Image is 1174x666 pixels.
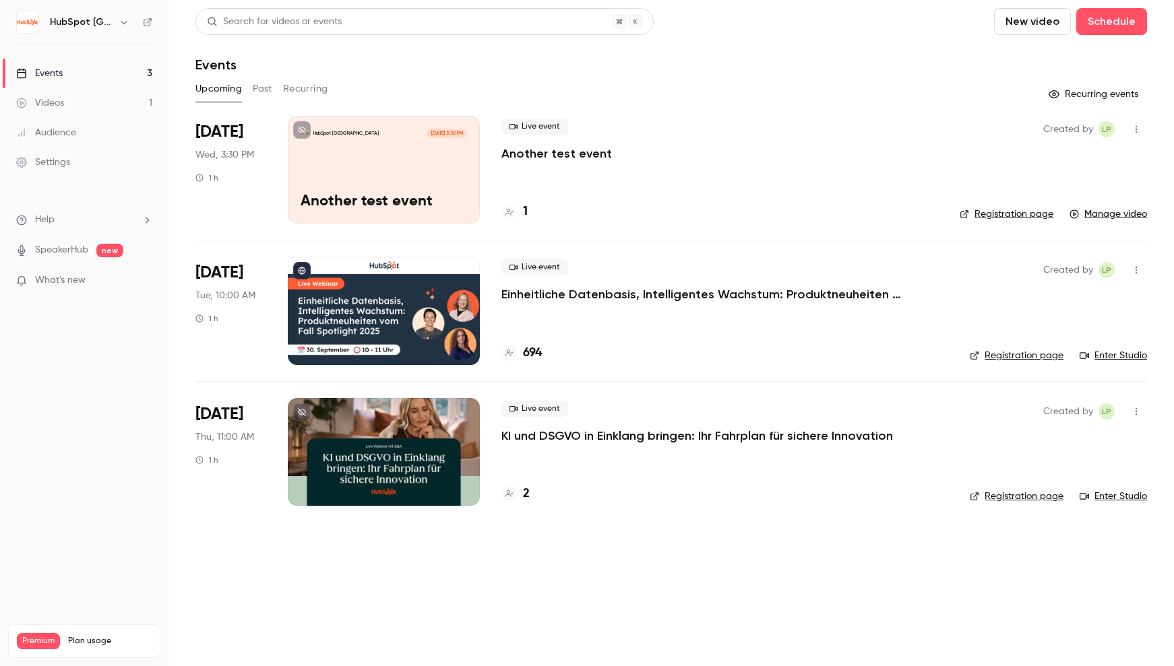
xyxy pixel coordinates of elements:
button: New video [994,8,1071,35]
a: 694 [501,344,542,362]
a: Enter Studio [1080,490,1147,503]
a: 1 [501,203,528,221]
span: Help [35,213,55,227]
span: Created by [1043,403,1093,420]
span: [DATE] 3:30 PM [427,129,466,138]
span: LP [1102,262,1111,278]
h6: HubSpot [GEOGRAPHIC_DATA] [50,15,113,29]
li: help-dropdown-opener [16,213,152,227]
div: Settings [16,156,70,169]
a: Enter Studio [1080,349,1147,362]
div: 1 h [195,172,218,183]
span: Wed, 3:30 PM [195,148,254,162]
a: 2 [501,485,530,503]
div: Events [16,67,63,80]
button: Recurring events [1043,84,1147,105]
span: [DATE] [195,121,243,143]
span: Larissa Pilat [1099,403,1115,420]
h4: 2 [523,485,530,503]
img: HubSpot Germany [17,11,38,33]
div: 1 h [195,313,218,324]
a: Registration page [960,207,1053,221]
span: LP [1102,403,1111,420]
span: Larissa Pilat [1099,121,1115,137]
a: KI und DSGVO in Einklang bringen: Ihr Fahrplan für sichere Innovation [501,428,893,444]
span: new [96,244,123,257]
h4: 1 [523,203,528,221]
a: Registration page [970,490,1063,503]
a: Einheitliche Datenbasis, Intelligentes Wachstum: Produktneuheiten vom Fall Spotlight 2025 [501,286,906,302]
span: Tue, 10:00 AM [195,289,255,302]
button: Schedule [1076,8,1147,35]
h1: Events [195,57,237,73]
div: Search for videos or events [207,15,342,29]
button: Recurring [283,78,328,100]
span: Live event [501,119,568,135]
span: Created by [1043,121,1093,137]
a: Another test event [501,145,612,162]
div: Sep 30 Tue, 10:00 AM (Europe/Berlin) [195,257,266,364]
span: Plan usage [68,636,152,646]
span: [DATE] [195,262,243,284]
span: What's new [35,273,86,288]
p: HubSpot [GEOGRAPHIC_DATA] [313,130,379,137]
a: SpeakerHub [35,243,88,257]
span: Created by [1043,262,1093,278]
span: Larissa Pilat [1099,262,1115,278]
p: Another test event [301,193,467,211]
button: Upcoming [195,78,242,100]
a: Manage video [1070,207,1147,221]
span: Premium [17,633,60,649]
span: Thu, 11:00 AM [195,430,254,444]
span: [DATE] [195,403,243,425]
iframe: Noticeable Trigger [136,275,152,287]
h4: 694 [523,344,542,362]
span: Live event [501,401,568,417]
div: 1 h [195,455,218,465]
a: Another test eventHubSpot [GEOGRAPHIC_DATA][DATE] 3:30 PMAnother test event [288,116,480,224]
a: Registration page [970,349,1063,362]
button: Past [253,78,272,100]
div: Videos [16,96,64,110]
div: Nov 13 Thu, 11:00 AM (Europe/Berlin) [195,398,266,506]
div: Sep 24 Wed, 3:30 PM (Europe/Berlin) [195,116,266,224]
div: Audience [16,126,76,139]
span: LP [1102,121,1111,137]
span: Live event [501,259,568,275]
